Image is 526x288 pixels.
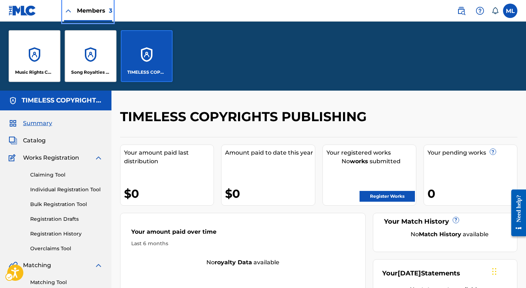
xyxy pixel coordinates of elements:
[391,230,508,239] div: No available
[77,6,112,15] span: Members
[453,217,459,227] span: ?
[427,186,517,202] div: 0
[23,136,46,145] span: Catalog
[30,215,103,223] a: Registration Drafts
[9,154,18,162] img: Works Registration
[9,119,17,128] img: Summary
[9,30,60,82] a: AccountsMusic Rights Collective Publishing
[350,158,368,165] strong: works
[71,69,110,76] p: Song Royalties Publishing
[22,96,103,105] h5: TIMELESS COPYRIGHTS PUBLISHING
[109,7,112,14] span: 3
[30,171,103,179] a: Claiming Tool
[9,5,36,16] img: MLC Logo
[23,261,51,270] span: Matching
[506,184,526,242] iframe: Iframe | Resource Center
[127,69,166,76] p: TIMELESS COPYRIGHTS PUBLISHING
[30,245,103,252] a: Overclaims Tool
[9,96,17,105] img: Accounts
[453,217,459,223] span: ?
[382,217,508,227] div: Your Match History
[23,119,52,128] span: Summary
[419,231,461,238] strong: Match History
[30,201,103,208] a: Bulk Registration Tool
[326,157,416,166] div: No submitted
[382,269,460,278] div: Your Statements
[131,240,355,247] div: Last 6 months
[490,253,526,288] iframe: Hubspot Iframe
[9,136,46,145] a: CatalogCatalog
[30,230,103,238] a: Registration History
[120,109,370,125] h2: TIMELESS COPYRIGHTS PUBLISHING
[65,30,116,82] a: AccountsSong Royalties Publishing
[9,136,17,145] img: Catalog
[215,259,252,266] strong: royalty data
[492,261,497,282] div: Drag
[503,4,517,18] div: User Menu
[120,258,365,267] div: No available
[490,149,496,155] span: ?
[457,6,466,15] img: search
[94,154,103,162] img: expand
[490,148,496,157] span: ?
[427,148,517,157] div: Your pending works
[30,279,103,286] a: Matching Tool
[131,228,355,240] div: Your amount paid over time
[23,154,79,162] span: Works Registration
[9,119,52,128] a: SummarySummary
[9,261,18,270] img: Matching
[398,269,421,277] span: [DATE]
[491,7,499,14] div: Notifications
[225,186,315,202] div: $0
[15,69,54,76] p: Music Rights Collective Publishing
[476,6,484,15] img: help
[64,6,73,15] img: Close
[124,186,214,202] div: $0
[360,191,415,202] a: Register Works
[326,148,416,157] div: Your registered works
[124,148,214,166] div: Your amount paid last distribution
[30,186,103,193] a: Individual Registration Tool
[94,261,103,270] img: expand
[121,30,173,82] a: AccountsTIMELESS COPYRIGHTS PUBLISHING
[225,148,315,157] div: Amount paid to date this year
[490,253,526,288] div: Chat Widget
